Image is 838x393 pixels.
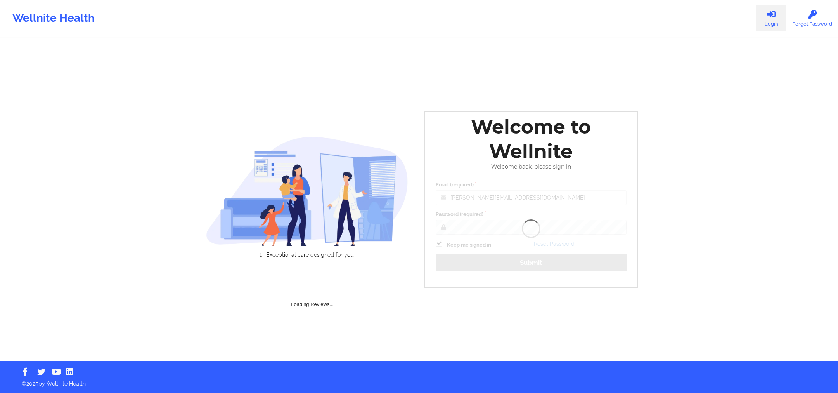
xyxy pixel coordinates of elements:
[430,163,632,170] div: Welcome back, please sign in
[213,252,408,258] li: Exceptional care designed for you.
[206,271,419,308] div: Loading Reviews...
[206,136,409,246] img: wellnite-auth-hero_200.c722682e.png
[786,5,838,31] a: Forgot Password
[756,5,786,31] a: Login
[430,115,632,163] div: Welcome to Wellnite
[16,374,822,388] p: © 2025 by Wellnite Health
